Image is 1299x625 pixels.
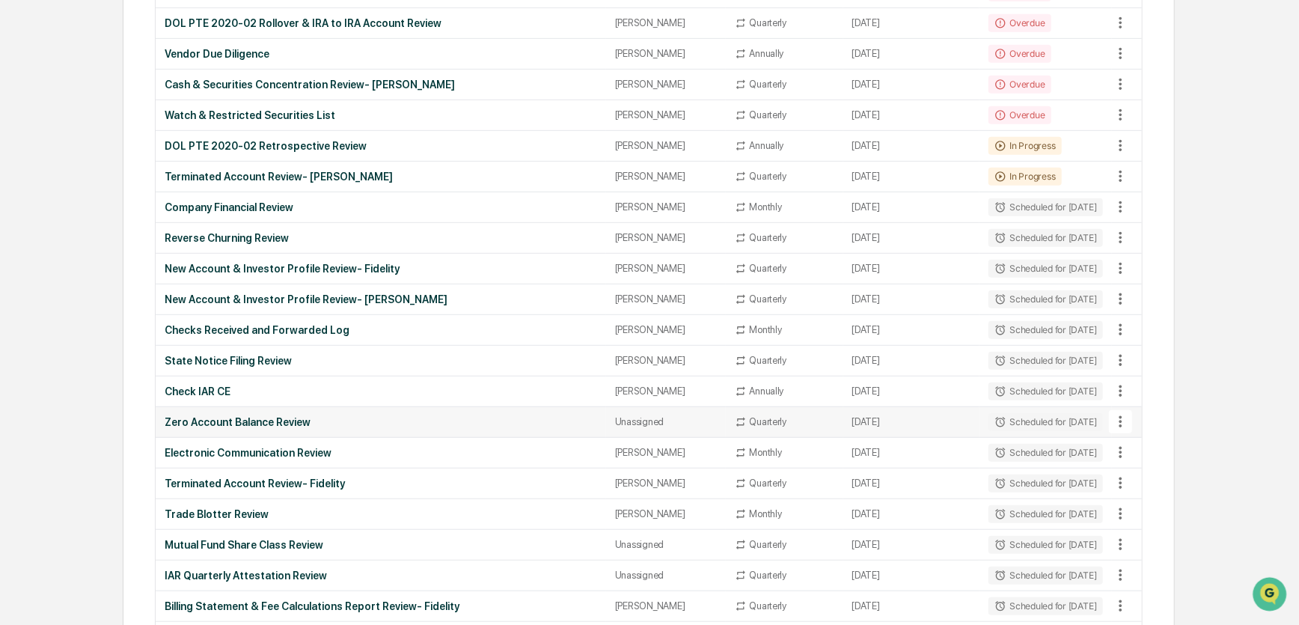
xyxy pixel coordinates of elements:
div: 🔎 [15,219,27,231]
div: [PERSON_NAME] [615,17,717,28]
td: [DATE] [843,407,980,438]
p: How can we help? [15,31,272,55]
div: Scheduled for [DATE] [988,260,1102,278]
div: Quarterly [750,232,787,243]
span: Preclearance [30,189,97,204]
td: [DATE] [843,162,980,192]
a: 🖐️Preclearance [9,183,103,210]
div: Billing Statement & Fee Calculations Report Review- Fidelity [165,600,597,612]
div: Scheduled for [DATE] [988,382,1102,400]
div: In Progress [988,137,1061,155]
td: [DATE] [843,223,980,254]
div: Monthly [750,508,782,519]
div: Electronic Communication Review [165,447,597,459]
div: [PERSON_NAME] [615,48,717,59]
div: Scheduled for [DATE] [988,505,1102,523]
td: [DATE] [843,284,980,315]
div: [PERSON_NAME] [615,385,717,397]
div: Monthly [750,201,782,213]
div: Quarterly [750,570,787,581]
div: [PERSON_NAME] [615,263,717,274]
div: [PERSON_NAME] [615,79,717,90]
div: Quarterly [750,600,787,612]
div: Check IAR CE [165,385,597,397]
div: Unassigned [615,570,717,581]
td: [DATE] [843,315,980,346]
div: Monthly [750,447,782,458]
div: Company Financial Review [165,201,597,213]
div: Quarterly [750,539,787,550]
div: [PERSON_NAME] [615,140,717,151]
div: [PERSON_NAME] [615,201,717,213]
div: In Progress [988,168,1061,186]
div: Reverse Churning Review [165,232,597,244]
iframe: Open customer support [1251,576,1292,616]
div: State Notice Filing Review [165,355,597,367]
a: Powered byPylon [106,253,181,265]
td: [DATE] [843,376,980,407]
div: [PERSON_NAME] [615,293,717,305]
div: [PERSON_NAME] [615,109,717,121]
div: Scheduled for [DATE] [988,198,1102,216]
div: Start new chat [51,115,245,129]
div: [PERSON_NAME] [615,600,717,612]
div: [PERSON_NAME] [615,447,717,458]
span: Attestations [123,189,186,204]
div: Overdue [988,106,1051,124]
div: Quarterly [750,171,787,182]
td: [DATE] [843,561,980,591]
div: [PERSON_NAME] [615,171,717,182]
div: Overdue [988,45,1051,63]
div: Quarterly [750,355,787,366]
div: [PERSON_NAME] [615,232,717,243]
td: [DATE] [843,469,980,499]
div: Scheduled for [DATE] [988,229,1102,247]
div: 🖐️ [15,190,27,202]
div: Checks Received and Forwarded Log [165,324,597,336]
div: Scheduled for [DATE] [988,290,1102,308]
input: Clear [39,68,247,84]
div: Watch & Restricted Securities List [165,109,597,121]
div: Scheduled for [DATE] [988,444,1102,462]
div: [PERSON_NAME] [615,478,717,489]
div: Quarterly [750,293,787,305]
div: Quarterly [750,109,787,121]
div: Unassigned [615,539,717,550]
div: Scheduled for [DATE] [988,352,1102,370]
div: Zero Account Balance Review [165,416,597,428]
div: Quarterly [750,17,787,28]
div: Quarterly [750,478,787,489]
div: Annually [750,48,784,59]
td: [DATE] [843,39,980,70]
img: 1746055101610-c473b297-6a78-478c-a979-82029cc54cd1 [15,115,42,141]
td: [DATE] [843,499,980,530]
span: Data Lookup [30,217,94,232]
div: [PERSON_NAME] [615,355,717,366]
a: 🗄️Attestations [103,183,192,210]
div: Mutual Fund Share Class Review [165,539,597,551]
td: [DATE] [843,530,980,561]
td: [DATE] [843,8,980,39]
div: Overdue [988,76,1051,94]
div: [PERSON_NAME] [615,508,717,519]
div: Vendor Due Diligence [165,48,597,60]
div: [PERSON_NAME] [615,324,717,335]
td: [DATE] [843,438,980,469]
td: [DATE] [843,131,980,162]
div: Annually [750,385,784,397]
div: Scheduled for [DATE] [988,475,1102,493]
div: Cash & Securities Concentration Review- [PERSON_NAME] [165,79,597,91]
button: Start new chat [254,119,272,137]
div: Quarterly [750,79,787,90]
div: Scheduled for [DATE] [988,321,1102,339]
div: New Account & Investor Profile Review- Fidelity [165,263,597,275]
div: Annually [750,140,784,151]
td: [DATE] [843,346,980,376]
div: Overdue [988,14,1051,32]
td: [DATE] [843,591,980,622]
td: [DATE] [843,70,980,100]
td: [DATE] [843,192,980,223]
div: Unassigned [615,416,717,427]
div: Trade Blotter Review [165,508,597,520]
